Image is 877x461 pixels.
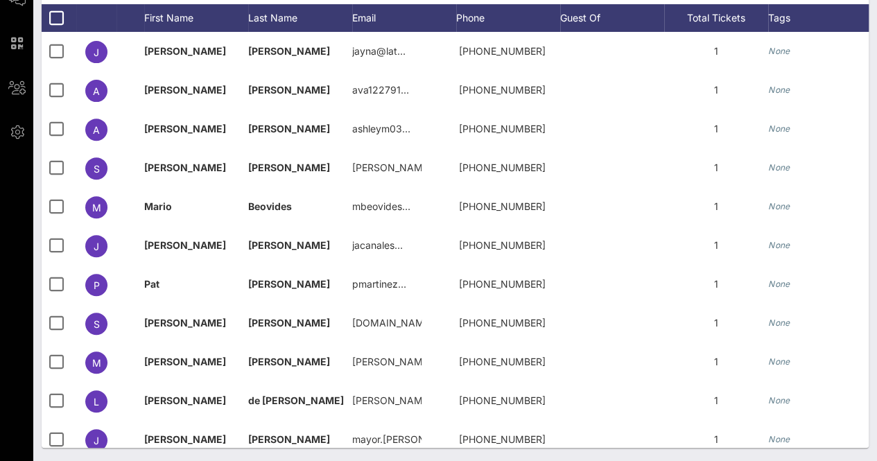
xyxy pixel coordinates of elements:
span: S [94,318,100,330]
span: +15127792652 [459,84,546,96]
span: de [PERSON_NAME] [248,394,344,406]
i: None [768,318,790,328]
span: +18307760070 [459,239,546,251]
span: +17863519976 [459,200,546,212]
span: M [92,357,101,369]
div: Total Tickets [664,4,768,32]
div: Last Name [248,4,352,32]
span: [PERSON_NAME] [144,84,226,96]
span: +19566484236 [459,394,546,406]
span: +12103186788 [459,317,546,329]
p: ava122791… [352,71,409,110]
i: None [768,123,790,134]
div: First Name [144,4,248,32]
div: 1 [664,110,768,148]
span: +17042588688 [459,278,546,290]
div: Phone [456,4,560,32]
span: J [94,46,99,58]
i: None [768,201,790,211]
span: +17148898060 [459,356,546,367]
div: 1 [664,71,768,110]
span: [PERSON_NAME] [144,394,226,406]
span: +19158005079 [459,123,546,134]
p: pmartinez… [352,265,406,304]
span: [PERSON_NAME] [248,45,330,57]
span: [PERSON_NAME] [248,356,330,367]
span: P [94,279,100,291]
span: L [94,396,99,408]
p: mbeovides… [352,187,410,226]
span: A [93,124,100,136]
p: [PERSON_NAME]@t… [352,342,422,381]
span: [PERSON_NAME] [248,239,330,251]
span: [PERSON_NAME] [248,123,330,134]
span: +15129684884 [459,162,546,173]
p: jayna@lat… [352,32,406,71]
div: 1 [664,304,768,342]
div: Email [352,4,456,32]
i: None [768,395,790,406]
i: None [768,240,790,250]
div: 1 [664,342,768,381]
i: None [768,356,790,367]
div: 1 [664,226,768,265]
span: [PERSON_NAME] [144,123,226,134]
p: jacanales… [352,226,403,265]
span: J [94,241,99,252]
div: 1 [664,381,768,420]
div: Guest Of [560,4,664,32]
span: Beovides [248,200,292,212]
span: [PERSON_NAME] [144,239,226,251]
span: [PERSON_NAME] [144,45,226,57]
span: [PERSON_NAME] [144,356,226,367]
span: [PERSON_NAME] [144,317,226,329]
span: +13104367738 [459,45,546,57]
span: [PERSON_NAME] [248,84,330,96]
span: J [94,435,99,446]
i: None [768,85,790,95]
p: [DOMAIN_NAME]… [352,304,422,342]
div: 1 [664,420,768,459]
span: Mario [144,200,172,212]
span: +15129656381 [459,433,546,445]
i: None [768,434,790,444]
span: Pat [144,278,159,290]
i: None [768,46,790,56]
span: [PERSON_NAME] [144,433,226,445]
div: 1 [664,265,768,304]
p: ashleym03… [352,110,410,148]
span: [PERSON_NAME] [248,317,330,329]
p: [PERSON_NAME]… [352,148,422,187]
div: 1 [664,148,768,187]
span: [PERSON_NAME] [144,162,226,173]
span: S [94,163,100,175]
span: [PERSON_NAME] [248,433,330,445]
i: None [768,279,790,289]
p: mayor.[PERSON_NAME]… [352,420,422,459]
span: M [92,202,101,214]
span: A [93,85,100,97]
p: [PERSON_NAME].[PERSON_NAME]… [352,381,422,420]
div: 1 [664,187,768,226]
div: 1 [664,32,768,71]
span: [PERSON_NAME] [248,278,330,290]
i: None [768,162,790,173]
span: [PERSON_NAME] [248,162,330,173]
